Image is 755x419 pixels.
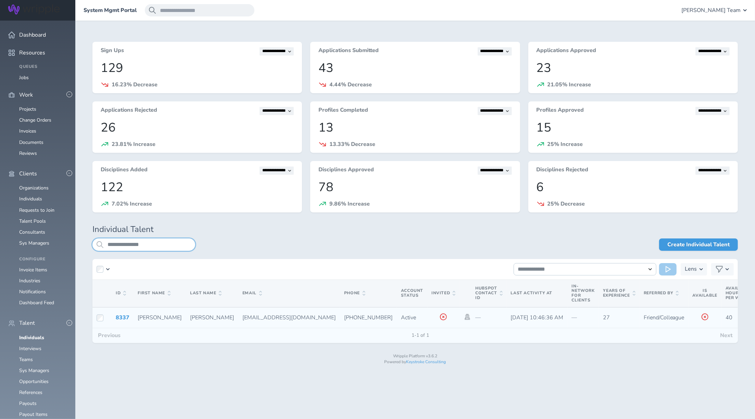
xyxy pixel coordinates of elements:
h3: Applications Approved [537,47,596,56]
a: Change Orders [19,117,51,123]
a: Individuals [19,334,44,341]
span: Resources [19,50,45,56]
a: Teams [19,356,33,363]
a: Invoice Items [19,267,47,273]
button: Lens [681,263,707,275]
h4: Queues [19,64,67,69]
span: 4.44% Decrease [329,81,372,88]
span: ID [116,291,126,296]
button: - [66,170,72,176]
a: Dashboard Feed [19,299,54,306]
span: 9.86% Increase [329,200,370,208]
p: Wripple Platform v3.6.2 [92,354,738,359]
button: Previous [92,328,126,343]
a: Individuals [19,196,42,202]
span: [DATE] 10:46:36 AM [511,314,564,321]
span: 23.81% Increase [112,140,155,148]
span: Email [242,291,262,296]
a: Keystroke Consulting [406,359,446,365]
a: Talent Pools [19,218,46,224]
span: Active [401,314,416,321]
p: 78 [318,180,512,194]
a: Create Individual Talent [659,238,738,251]
p: 122 [101,180,294,194]
span: 16.23% Decrease [112,81,158,88]
span: 7.02% Increase [112,200,152,208]
span: In-Network for Clients [572,283,595,303]
h3: Profiles Completed [318,107,368,115]
h3: Disciplines Approved [318,167,374,175]
a: Requests to Join [19,207,54,213]
a: System Mgmt Portal [84,7,137,13]
span: — [572,314,577,321]
span: [EMAIL_ADDRESS][DOMAIN_NAME] [242,314,336,321]
a: Consultants [19,229,45,235]
p: Powered by [92,360,738,365]
span: Available Hours Per Week [726,285,750,300]
span: Years of Experience [603,288,636,298]
span: Invited [431,291,455,296]
h3: Applications Submitted [318,47,379,56]
button: Run Action [659,263,677,275]
span: 21.05% Increase [548,81,591,88]
p: 15 [537,121,730,135]
p: 23 [537,61,730,75]
span: Clients [19,171,37,177]
span: Friend/Colleague [644,314,684,321]
p: 26 [101,121,294,135]
h3: Disciplines Added [101,167,148,175]
a: Interviews [19,345,41,352]
span: 25% Increase [548,140,583,148]
h3: Profiles Approved [537,107,584,115]
p: 129 [101,61,294,75]
a: 8337 [116,314,129,321]
h4: Configure [19,257,67,262]
span: Hubspot Contact Id [475,286,502,300]
a: Organizations [19,185,49,191]
h3: Sign Ups [101,47,124,56]
span: 13.33% Decrease [329,140,375,148]
p: 43 [318,61,512,75]
a: Sys Managers [19,240,49,246]
img: Wripple [8,4,60,14]
span: Talent [19,320,35,326]
span: Last Name [190,291,222,296]
a: Jobs [19,74,29,81]
a: Documents [19,139,43,146]
h3: Lens [685,263,697,275]
a: References [19,389,42,396]
span: 1-1 of 1 [406,333,435,338]
a: Sys Managers [19,367,49,374]
span: [PERSON_NAME] [190,314,234,321]
a: Impersonate [464,314,471,320]
a: Payouts [19,400,37,407]
p: — [475,315,502,321]
span: 25% Decrease [548,200,585,208]
button: - [66,320,72,326]
span: Work [19,92,33,98]
h1: Individual Talent [92,225,738,234]
p: 6 [537,180,730,194]
h3: Disciplines Rejected [537,167,589,175]
span: Dashboard [19,32,46,38]
a: Opportunities [19,378,49,385]
span: Account Status [401,288,423,298]
span: Referred By [644,291,679,296]
a: Notifications [19,288,46,295]
span: [PERSON_NAME] Team [681,7,741,13]
a: Industries [19,278,40,284]
span: [PERSON_NAME] [138,314,182,321]
span: Is Available [693,288,717,298]
h3: Applications Rejected [101,107,157,115]
a: Reviews [19,150,37,157]
p: 13 [318,121,512,135]
span: Last Activity At [511,290,553,296]
span: First Name [138,291,171,296]
a: Payout Items [19,411,48,418]
button: Next [715,328,738,343]
span: [PHONE_NUMBER] [344,314,393,321]
a: Projects [19,106,36,112]
button: - [66,91,72,97]
span: Phone [344,291,365,296]
a: Invoices [19,128,36,134]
